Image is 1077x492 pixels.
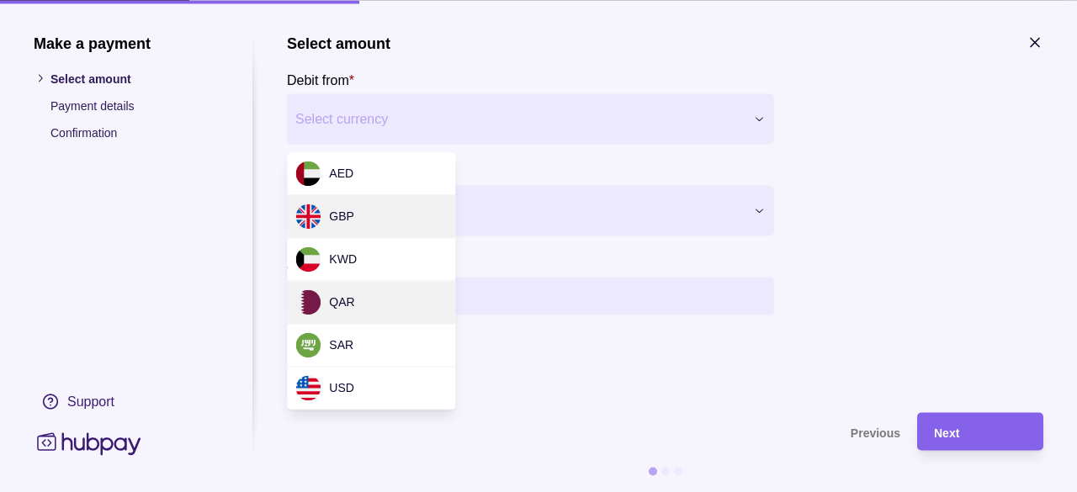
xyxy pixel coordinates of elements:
[329,381,354,394] span: USD
[295,246,321,272] img: kw
[329,295,354,309] span: QAR
[329,167,353,180] span: AED
[295,289,321,315] img: qa
[295,375,321,400] img: us
[329,338,353,352] span: SAR
[329,209,354,223] span: GBP
[295,204,321,229] img: gb
[295,332,321,357] img: sa
[329,252,357,266] span: KWD
[295,161,321,186] img: ae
